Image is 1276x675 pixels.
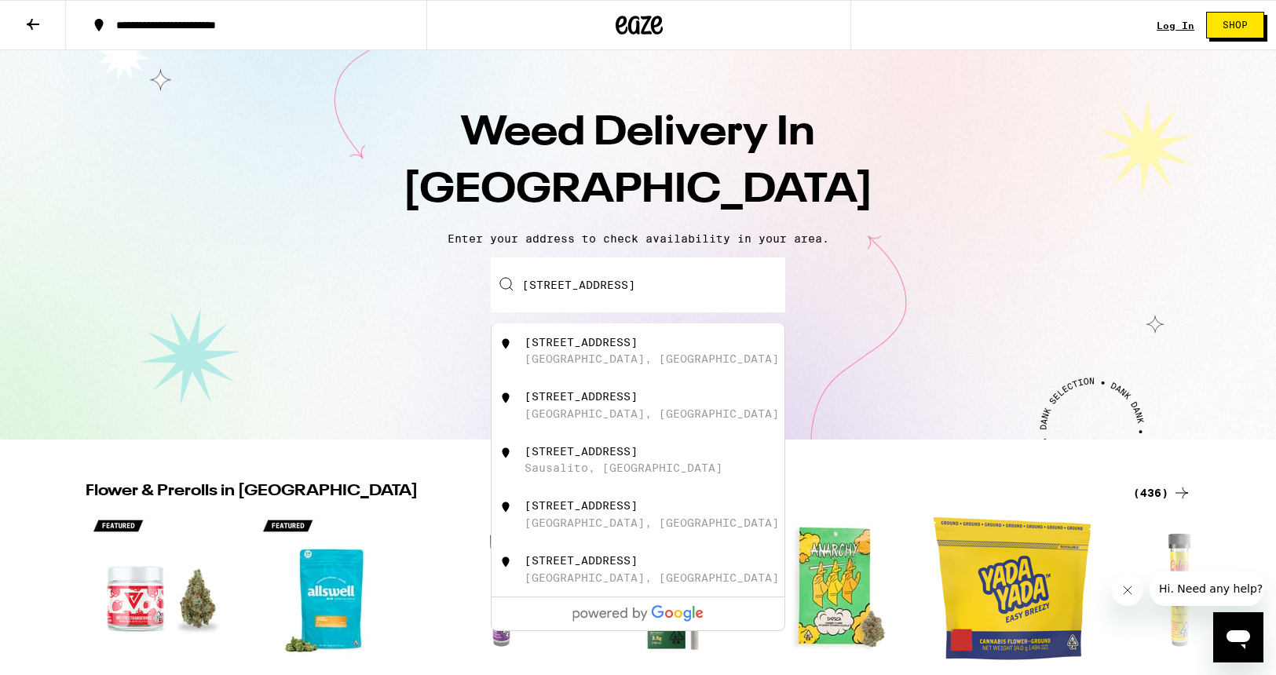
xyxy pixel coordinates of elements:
img: 350 Valley Street [498,390,514,406]
h1: Weed Delivery In [364,105,913,220]
div: [GEOGRAPHIC_DATA], [GEOGRAPHIC_DATA] [525,407,779,420]
a: Log In [1157,20,1194,31]
div: [STREET_ADDRESS] [525,336,638,348]
div: [STREET_ADDRESS] [525,499,638,512]
img: 350 Valley Road [498,499,514,515]
img: 350 Valley Street [498,336,514,352]
img: Allswell - Jack's Revenge - 14g [255,510,412,667]
iframe: Close message [1112,575,1143,606]
div: [GEOGRAPHIC_DATA], [GEOGRAPHIC_DATA] [525,352,779,365]
iframe: Message from company [1150,571,1263,606]
span: [GEOGRAPHIC_DATA] [403,170,873,211]
img: 350 Valley Street [498,554,514,570]
img: 350 Valley Street [498,445,514,461]
div: [STREET_ADDRESS] [525,445,638,458]
a: Shop [1194,12,1276,38]
div: Sausalito, [GEOGRAPHIC_DATA] [525,462,722,474]
span: Shop [1223,20,1248,30]
img: Gelato - Pineapple Punch - 1g [1103,510,1260,667]
div: [STREET_ADDRESS] [525,390,638,403]
img: Ember Valley - Melted Strawberries - 3.5g [86,510,243,667]
img: Yada Yada - Glitter Bomb Pre-Ground - 14g [934,510,1091,667]
div: [STREET_ADDRESS] [525,554,638,567]
p: Enter your address to check availability in your area. [16,232,1260,245]
button: Shop [1206,12,1264,38]
img: Gelato - Papaya - 1g [425,510,582,667]
a: (436) [1133,483,1191,502]
iframe: Button to launch messaging window [1213,612,1263,662]
div: [GEOGRAPHIC_DATA], [GEOGRAPHIC_DATA] [525,516,779,529]
input: Enter your delivery address [491,257,785,312]
div: [GEOGRAPHIC_DATA], [GEOGRAPHIC_DATA] [525,571,779,584]
h2: Flower & Prerolls in [GEOGRAPHIC_DATA] [86,483,1114,502]
img: Anarchy - Banana OG - 3.5g [764,510,921,667]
